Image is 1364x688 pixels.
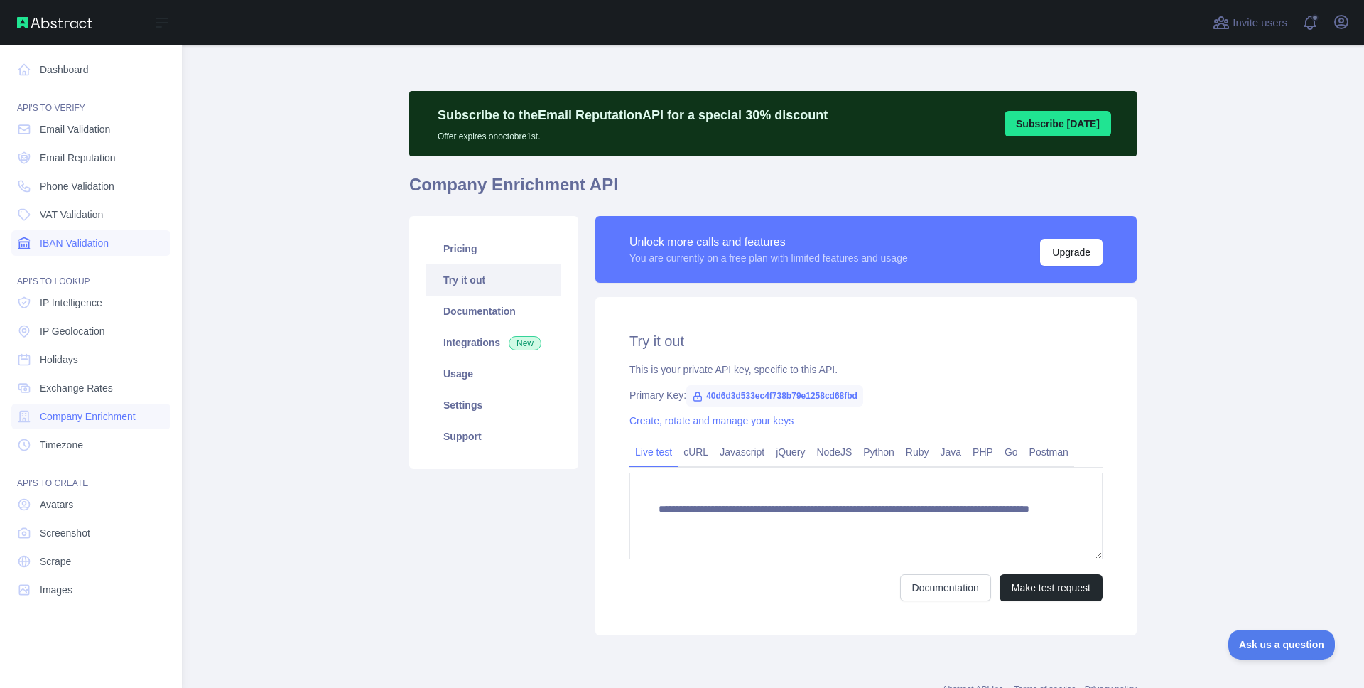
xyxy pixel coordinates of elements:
a: PHP [967,441,999,463]
span: IP Geolocation [40,324,105,338]
a: Create, rotate and manage your keys [629,415,794,426]
span: Screenshot [40,526,90,540]
span: Company Enrichment [40,409,136,424]
a: Documentation [900,574,991,601]
a: Dashboard [11,57,170,82]
span: New [509,336,541,350]
a: Avatars [11,492,170,517]
a: Try it out [426,264,561,296]
button: Subscribe [DATE] [1005,111,1111,136]
a: Support [426,421,561,452]
a: Exchange Rates [11,375,170,401]
button: Upgrade [1040,239,1103,266]
span: VAT Validation [40,208,103,222]
div: You are currently on a free plan with limited features and usage [629,251,908,265]
a: Python [857,441,900,463]
a: Settings [426,389,561,421]
span: Email Validation [40,122,110,136]
a: Javascript [714,441,770,463]
a: Images [11,577,170,603]
a: jQuery [770,441,811,463]
h2: Try it out [629,331,1103,351]
img: Abstract API [17,17,92,28]
a: Phone Validation [11,173,170,199]
a: IBAN Validation [11,230,170,256]
span: Holidays [40,353,78,367]
a: Integrations New [426,327,561,358]
div: Primary Key: [629,388,1103,402]
span: Timezone [40,438,83,452]
p: Subscribe to the Email Reputation API for a special 30 % discount [438,105,828,125]
div: API'S TO CREATE [11,461,170,489]
a: Postman [1024,441,1074,463]
a: Screenshot [11,520,170,546]
span: Phone Validation [40,179,114,193]
a: Ruby [900,441,935,463]
a: NodeJS [811,441,857,463]
span: Email Reputation [40,151,116,165]
span: 40d6d3d533ec4f738b79e1258cd68fbd [686,385,863,407]
a: Usage [426,358,561,389]
span: IBAN Validation [40,236,109,250]
a: Holidays [11,347,170,372]
span: Exchange Rates [40,381,113,395]
span: Scrape [40,554,71,569]
a: Java [935,441,968,463]
a: Email Validation [11,117,170,142]
a: Company Enrichment [11,404,170,429]
button: Invite users [1210,11,1290,34]
a: Pricing [426,233,561,264]
h1: Company Enrichment API [409,173,1137,208]
button: Make test request [1000,574,1103,601]
a: Documentation [426,296,561,327]
span: IP Intelligence [40,296,102,310]
iframe: Toggle Customer Support [1228,630,1336,660]
a: cURL [678,441,714,463]
a: Email Reputation [11,145,170,171]
span: Images [40,583,72,597]
a: Scrape [11,549,170,574]
a: VAT Validation [11,202,170,227]
a: Timezone [11,432,170,458]
div: Unlock more calls and features [629,234,908,251]
a: Go [999,441,1024,463]
div: This is your private API key, specific to this API. [629,362,1103,377]
div: API'S TO LOOKUP [11,259,170,287]
div: API'S TO VERIFY [11,85,170,114]
a: Live test [629,441,678,463]
a: IP Geolocation [11,318,170,344]
span: Avatars [40,498,73,512]
p: Offer expires on octobre 1st. [438,125,828,142]
span: Invite users [1233,15,1287,31]
a: IP Intelligence [11,290,170,316]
